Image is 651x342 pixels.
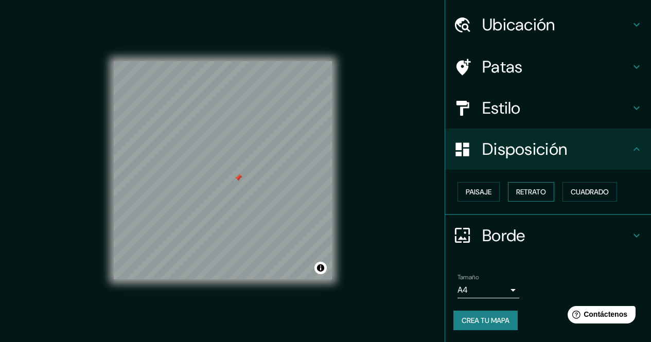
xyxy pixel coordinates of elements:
[482,14,555,35] font: Ubicación
[559,302,640,331] iframe: Lanzador de widgets de ayuda
[482,97,521,119] font: Estilo
[482,225,525,246] font: Borde
[482,138,567,160] font: Disposición
[445,46,651,87] div: Patas
[458,273,479,281] font: Tamaño
[445,215,651,256] div: Borde
[445,129,651,170] div: Disposición
[458,284,468,295] font: A4
[466,187,491,196] font: Paisaje
[482,56,523,78] font: Patas
[508,182,554,202] button: Retrato
[114,61,332,279] canvas: Mapa
[445,87,651,129] div: Estilo
[462,316,509,325] font: Crea tu mapa
[516,187,546,196] font: Retrato
[453,311,518,330] button: Crea tu mapa
[458,182,500,202] button: Paisaje
[445,4,651,45] div: Ubicación
[314,262,327,274] button: Activar o desactivar atribución
[571,187,609,196] font: Cuadrado
[562,182,617,202] button: Cuadrado
[458,282,519,298] div: A4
